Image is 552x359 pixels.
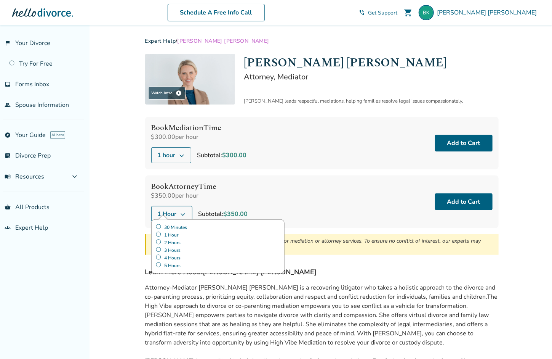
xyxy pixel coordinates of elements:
span: Get Support [368,9,397,16]
img: Melissa Wheeler Hoff [145,54,235,105]
span: inbox [5,81,11,87]
span: shopping_cart [403,8,413,17]
span: Resources [5,172,44,181]
span: AI beta [50,131,65,139]
span: $350.00 [224,210,248,218]
span: phone_in_talk [359,10,365,16]
label: 4 Hours [155,254,280,262]
div: [PERSON_NAME] leads respectful mediations, helping families resolve legal issues compassionately. [244,98,499,105]
div: $300.00 per hour [151,133,247,141]
span: play_circle [176,90,182,96]
button: Add to Cart [435,135,493,151]
h4: Learn More About [PERSON_NAME] [PERSON_NAME] [145,267,499,277]
div: / [145,37,499,45]
button: 1 Hour [151,206,192,222]
span: Forms Inbox [15,80,49,89]
span: people [5,102,11,108]
span: flag_2 [5,40,11,46]
span: [PERSON_NAME] [PERSON_NAME] [437,8,540,17]
h1: [PERSON_NAME] [PERSON_NAME] [244,54,499,72]
label: 5 Hours [155,262,280,269]
span: list_alt_check [5,153,11,159]
span: $300.00 [222,151,247,159]
label: 3 Hours [155,246,280,254]
iframe: Chat Widget [514,322,552,359]
div: $350.00 per hour [151,192,248,200]
div: Subtotal: [198,209,248,219]
img: b.kendall@mac.com [419,5,434,20]
div: Please note, you may only hire [PERSON_NAME] for mediation or attorney services. To ensure no con... [164,237,493,252]
div: Watch Intro [148,87,186,100]
span: shopping_basket [5,204,11,210]
span: 1 Hour [158,209,177,219]
h4: Book Attorney Time [151,182,248,192]
span: groups [5,225,11,231]
a: Schedule A Free Info Call [168,4,265,21]
span: [PERSON_NAME] [PERSON_NAME] [178,37,269,45]
a: phone_in_talkGet Support [359,9,397,16]
span: explore [5,132,11,138]
h4: Book Mediation Time [151,123,247,133]
button: 1 hour [151,147,191,163]
a: Expert Help [145,37,176,45]
button: Add to Cart [435,193,493,210]
label: 1 Hour [155,231,280,239]
span: Attorney-Mediator [PERSON_NAME] [PERSON_NAME] is a recovering litigator who takes a holistic appr... [145,283,496,301]
span: expand_more [70,172,79,181]
label: 2 Hours [155,239,280,246]
span: The High Vibe approach to divorce or co-parenting mediation empowers you to see conflict as a veh... [145,293,498,347]
label: 30 Minutes [155,224,280,231]
span: 1 hour [158,151,176,160]
span: menu_book [5,174,11,180]
h2: Attorney, Mediator [244,72,499,82]
div: Subtotal: [197,151,247,160]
